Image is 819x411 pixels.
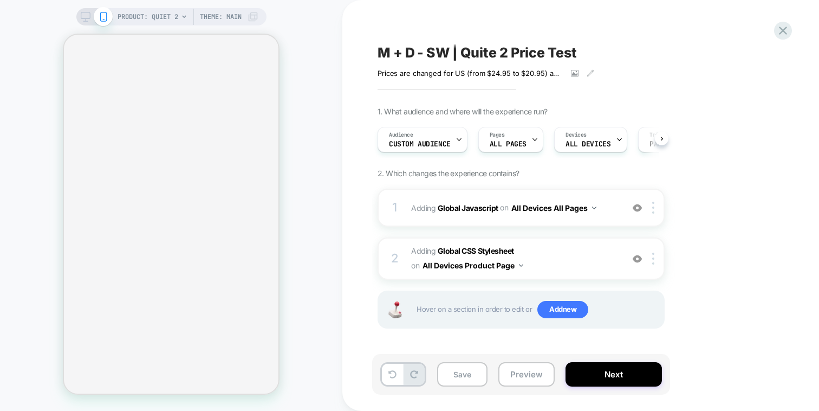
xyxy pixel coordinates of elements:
button: Next [565,362,662,387]
div: 2 [389,248,400,269]
span: Pages [490,131,505,139]
b: Global Javascript [438,203,498,212]
img: close [652,202,654,214]
span: Audience [389,131,413,139]
span: Adding [411,244,617,273]
img: crossed eye [633,203,642,213]
span: Hover on a section in order to edit or [417,301,658,318]
span: 1. What audience and where will the experience run? [378,107,547,116]
span: Adding [411,200,617,216]
button: All Devices All Pages [511,200,596,216]
span: 2. Which changes the experience contains? [378,169,519,178]
img: down arrow [592,207,596,209]
img: Joystick [384,301,406,318]
img: crossed eye [633,254,642,264]
span: on [500,201,508,214]
button: Save [437,362,487,387]
span: Page Load [649,140,686,148]
button: Preview [498,362,555,387]
span: ALL PAGES [490,140,526,148]
span: ALL DEVICES [565,140,610,148]
div: 1 [389,197,400,219]
span: on [411,259,419,272]
span: Prices are changed for US (from $24.95 to $20.95) and CA (from $34.95 to $29.95). [378,69,563,78]
button: All Devices Product Page [422,258,523,273]
span: Add new [537,301,588,318]
span: Trigger [649,131,671,139]
b: Global CSS Stylesheet [438,246,514,255]
img: close [652,253,654,265]
span: M + D - SW | Quite 2 Price Test [378,44,577,61]
img: down arrow [519,264,523,267]
span: Theme: MAIN [200,8,242,25]
span: PRODUCT: Quiet 2 [118,8,178,25]
span: Custom Audience [389,140,451,148]
span: Devices [565,131,587,139]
